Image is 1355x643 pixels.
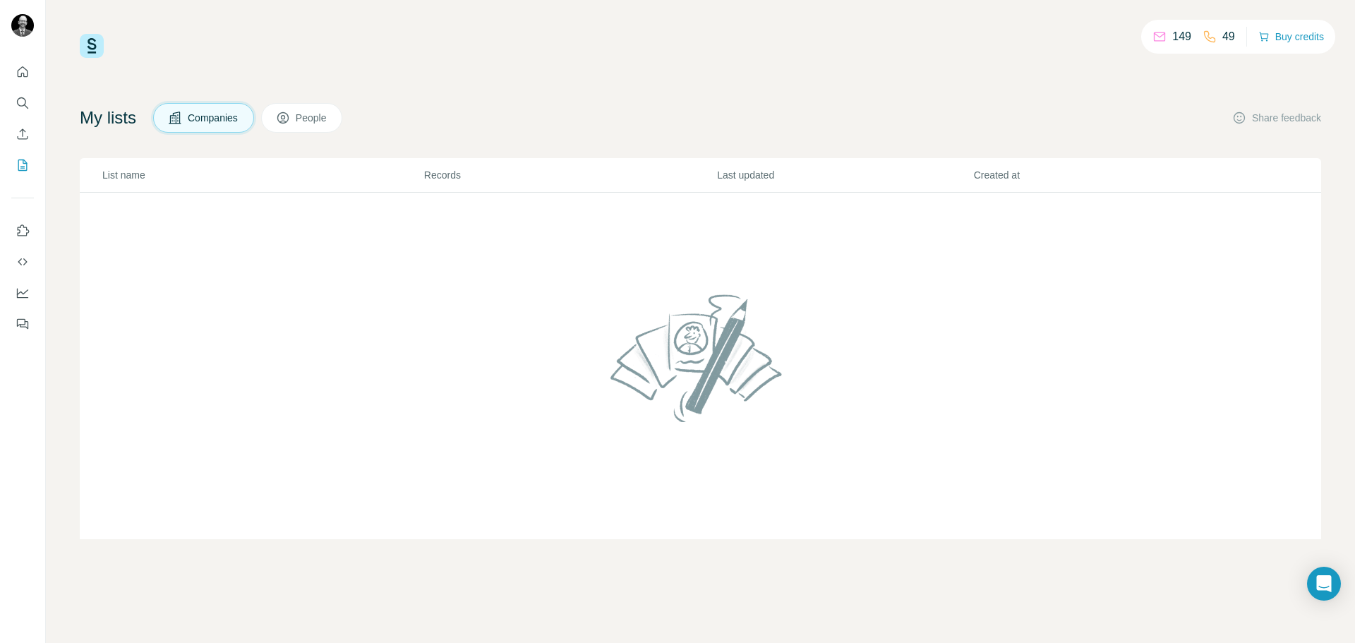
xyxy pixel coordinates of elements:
button: Enrich CSV [11,121,34,147]
button: Buy credits [1258,27,1324,47]
img: No lists found [605,282,797,433]
button: Search [11,90,34,116]
p: Records [424,168,716,182]
img: Surfe Logo [80,34,104,58]
p: 149 [1172,28,1191,45]
button: My lists [11,152,34,178]
h4: My lists [80,107,136,129]
button: Quick start [11,59,34,85]
img: Avatar [11,14,34,37]
span: People [296,111,328,125]
div: Open Intercom Messenger [1307,567,1341,601]
p: Created at [974,168,1229,182]
button: Use Surfe on LinkedIn [11,218,34,244]
button: Dashboard [11,280,34,306]
p: Last updated [717,168,972,182]
button: Use Surfe API [11,249,34,275]
p: List name [102,168,423,182]
button: Share feedback [1232,111,1321,125]
button: Feedback [11,311,34,337]
p: 49 [1222,28,1235,45]
span: Companies [188,111,239,125]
